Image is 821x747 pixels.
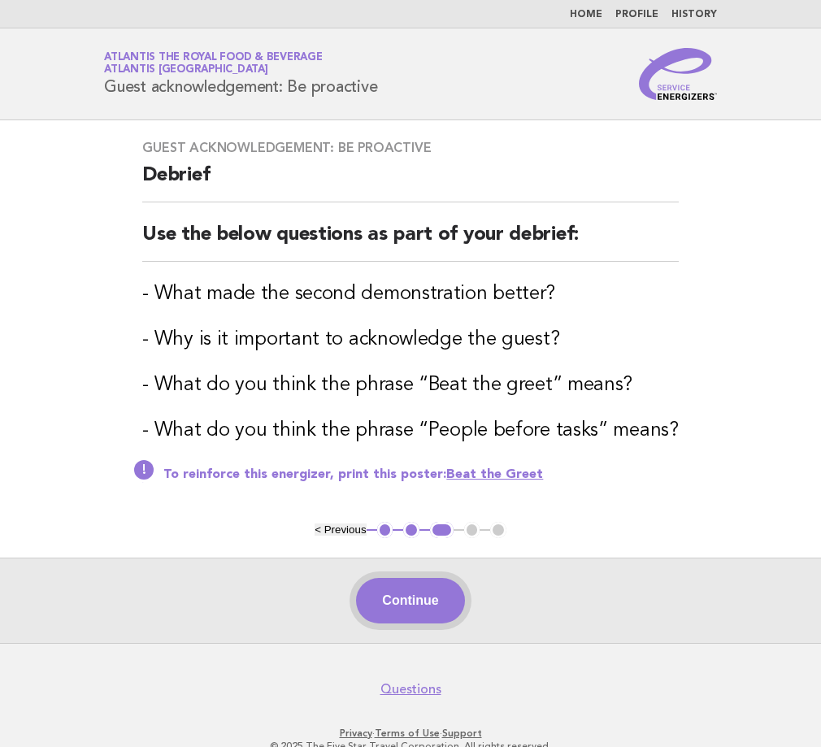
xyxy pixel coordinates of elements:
h2: Debrief [142,163,678,202]
h3: Guest acknowledgement: Be proactive [142,140,678,156]
a: Privacy [340,727,372,739]
a: Terms of Use [375,727,440,739]
p: · · [23,727,798,740]
a: Beat the Greet [446,468,543,481]
button: Continue [356,578,464,623]
h3: - What do you think the phrase “Beat the greet” means? [142,372,678,398]
a: Support [442,727,482,739]
button: 2 [403,522,419,538]
a: Questions [380,681,441,697]
span: Atlantis [GEOGRAPHIC_DATA] [104,65,268,76]
a: Profile [615,10,658,20]
h3: - What made the second demonstration better? [142,281,678,307]
p: To reinforce this energizer, print this poster: [163,467,678,483]
img: Service Energizers [639,48,717,100]
h3: - What do you think the phrase “People before tasks” means? [142,418,678,444]
a: History [671,10,717,20]
a: Atlantis the Royal Food & BeverageAtlantis [GEOGRAPHIC_DATA] [104,52,323,75]
h3: - Why is it important to acknowledge the guest? [142,327,678,353]
button: 1 [377,522,393,538]
h1: Guest acknowledgement: Be proactive [104,53,377,95]
h2: Use the below questions as part of your debrief: [142,222,678,262]
a: Home [570,10,602,20]
button: 3 [430,522,454,538]
button: < Previous [315,523,366,536]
